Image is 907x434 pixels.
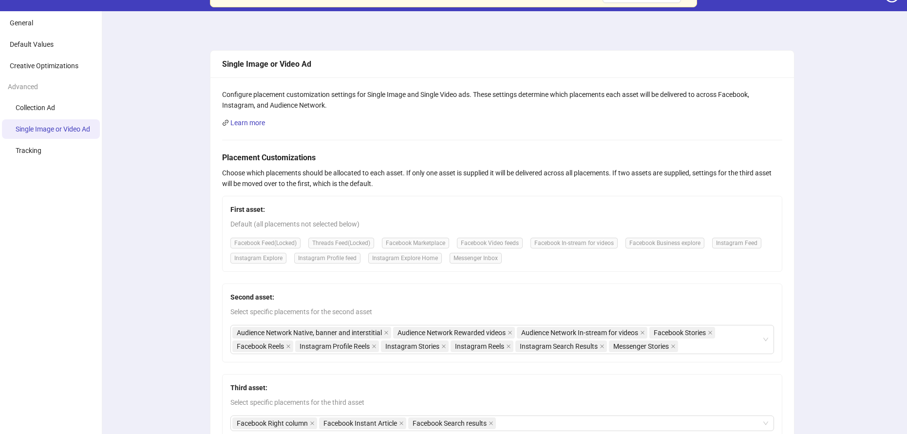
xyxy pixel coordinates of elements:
span: Select specific placements for the third asset [230,397,774,408]
span: Instagram Feed [712,238,761,248]
span: Instagram Explore Home [368,253,442,264]
strong: Second asset: [230,293,274,301]
span: Facebook Right column [237,418,308,429]
span: close [600,344,605,349]
span: Facebook Feed (Locked) [230,238,301,248]
span: Instagram Stories [381,340,449,352]
span: Creative Optimizations [10,62,78,70]
span: Audience Network Rewarded videos [397,327,506,338]
span: Facebook Marketplace [382,238,449,248]
span: Facebook Business explore [625,238,704,248]
span: close [384,330,389,335]
span: Facebook Instant Article [323,418,397,429]
span: Facebook Right column [232,417,317,429]
span: Audience Network Rewarded videos [393,327,515,339]
span: Collection Ad [16,104,55,112]
span: Audience Network Native, banner and interstitial [232,327,391,339]
span: Messenger Inbox [450,253,502,264]
div: Choose which placements should be allocated to each asset. If only one asset is supplied it will ... [222,168,782,189]
span: Threads Feed (Locked) [308,238,374,248]
span: close [640,330,645,335]
span: Tracking [16,147,41,154]
span: Instagram Stories [385,341,439,352]
span: Single Image or Video Ad [16,125,90,133]
span: close [441,344,446,349]
div: Configure placement customization settings for Single Image and Single Video ads. These settings ... [222,89,782,111]
span: close [508,330,512,335]
span: Facebook Video feeds [457,238,523,248]
h5: Placement Customizations [222,152,782,164]
span: Instagram Reels [451,340,513,352]
span: Instagram Reels [455,341,504,352]
span: Messenger Stories [609,340,678,352]
span: close [310,421,315,426]
span: close [489,421,493,426]
span: Default (all placements not selected below) [230,219,774,229]
span: Audience Network In-stream for videos [521,327,638,338]
span: Facebook Reels [232,340,293,352]
span: Default Values [10,40,54,48]
span: Instagram Profile Reels [295,340,379,352]
span: Instagram Profile Reels [300,341,370,352]
span: close [372,344,377,349]
span: Messenger Stories [613,341,669,352]
span: close [399,421,404,426]
strong: Third asset: [230,384,267,392]
div: Single Image or Video Ad [222,58,782,70]
span: General [10,19,33,27]
span: Facebook Instant Article [319,417,406,429]
span: Instagram Explore [230,253,286,264]
span: Instagram Profile feed [294,253,360,264]
strong: First asset: [230,206,265,213]
span: close [286,344,291,349]
span: Facebook Search results [408,417,496,429]
span: Facebook Reels [237,341,284,352]
span: close [708,330,713,335]
span: Instagram Search Results [515,340,607,352]
span: Select specific placements for the second asset [230,306,774,317]
span: Facebook Stories [649,327,715,339]
span: close [671,344,676,349]
span: link [222,119,229,126]
span: Audience Network Native, banner and interstitial [237,327,382,338]
span: Instagram Search Results [520,341,598,352]
span: close [506,344,511,349]
a: Learn more [230,119,265,127]
span: Facebook Search results [413,418,487,429]
span: Facebook Stories [654,327,706,338]
span: Audience Network In-stream for videos [517,327,647,339]
span: Facebook In-stream for videos [530,238,618,248]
